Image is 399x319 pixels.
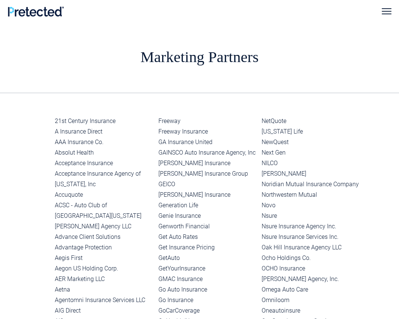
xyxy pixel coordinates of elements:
[262,190,359,200] li: Northwestern Mutual
[55,253,152,263] li: Aegis First
[158,305,256,316] li: GoCarCoverage
[55,137,152,147] li: AAA Insurance Co.
[158,242,256,253] li: Get Insurance Pricing
[158,221,256,232] li: Genworth Financial
[262,179,359,190] li: Noridian Mutual Insurance Company
[8,6,64,17] img: Pretected Logo
[55,232,152,242] li: Advance Client Solutions
[55,284,152,295] li: Aetna
[262,284,359,295] li: Omega Auto Care
[262,126,359,137] li: [US_STATE] Life
[262,169,359,179] li: [PERSON_NAME]
[55,221,152,232] li: [PERSON_NAME] Agency LLC
[262,116,359,126] li: NetQuote
[158,263,256,274] li: GetYourInsurance
[262,158,359,169] li: NILCO
[158,211,256,221] li: Genie Insurance
[158,274,256,284] li: GMAC Insurance
[158,116,256,126] li: Freeway
[158,179,256,190] li: GEICO
[55,274,152,284] li: AER Marketing LLC
[158,284,256,295] li: Go Auto Insurance
[262,242,359,253] li: Oak Hill Insurance Agency LLC
[262,295,359,305] li: Omniloom
[55,169,152,190] li: Acceptance Insurance Agency of [US_STATE], Inc
[158,169,256,179] li: [PERSON_NAME] Insurance Group
[158,253,256,263] li: GetAuto
[55,158,152,169] li: Acceptance Insurance
[262,232,359,242] li: Nsure Insurance Services Inc.
[158,200,256,211] li: Generation Life
[262,211,359,221] li: Nsure
[262,147,359,158] li: Next Gen
[158,232,256,242] li: Get Auto Rates
[55,190,152,200] li: Accuquote
[55,242,152,253] li: Advantage Protection
[55,200,152,221] li: ACSC - Auto Club of [GEOGRAPHIC_DATA][US_STATE]
[55,116,152,126] li: 21st Century Insurance
[262,305,359,316] li: Oneautoinsure
[55,305,152,316] li: AIG Direct
[262,137,359,147] li: NewQuest
[158,126,256,137] li: Freeway Insurance
[262,274,359,284] li: [PERSON_NAME] Agency, Inc.
[55,126,152,137] li: A Insurance Direct
[158,190,256,200] li: [PERSON_NAME] Insurance
[158,137,256,147] li: GA Insurance United
[55,147,152,158] li: Absolut Health
[55,263,152,274] li: Aegon US Holding Corp.
[262,200,359,211] li: Novo
[55,295,152,305] li: Agentomni Insurance Services LLC
[158,295,256,305] li: Go Insurance
[262,221,359,232] li: Nsure Insurance Agency Inc.
[262,253,359,263] li: Ocho Holdings Co.
[158,147,256,158] li: GAINSCO Auto Insurance Agency, Inc
[262,263,359,274] li: OCHO Insurance
[158,158,256,169] li: [PERSON_NAME] Insurance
